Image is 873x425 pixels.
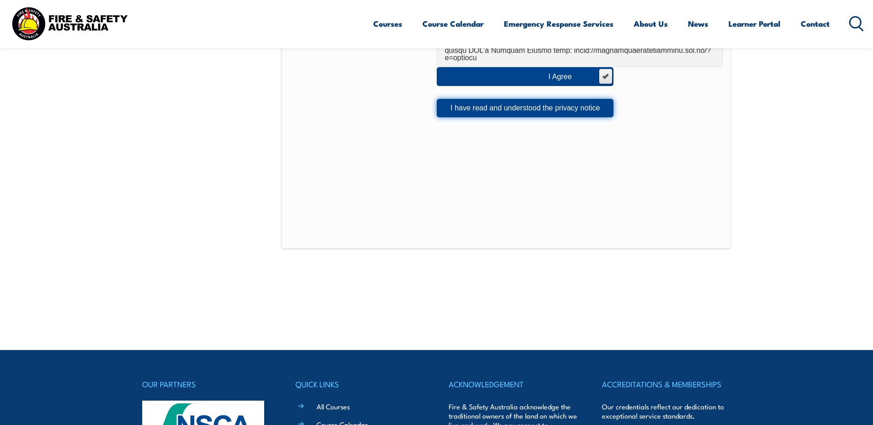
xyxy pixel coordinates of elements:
[602,402,731,420] p: Our credentials reflect our dedication to exceptional service standards.
[602,378,731,391] h4: ACCREDITATIONS & MEMBERSHIPS
[688,11,708,36] a: News
[142,378,271,391] h4: OUR PARTNERS
[549,73,590,80] div: I Agree
[317,402,350,411] a: All Courses
[801,11,830,36] a: Contact
[373,11,402,36] a: Courses
[728,11,780,36] a: Learner Portal
[449,378,578,391] h4: ACKNOWLEDGEMENT
[504,11,613,36] a: Emergency Response Services
[634,11,668,36] a: About Us
[295,378,424,391] h4: QUICK LINKS
[437,99,613,117] button: I have read and understood the privacy notice
[422,11,484,36] a: Course Calendar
